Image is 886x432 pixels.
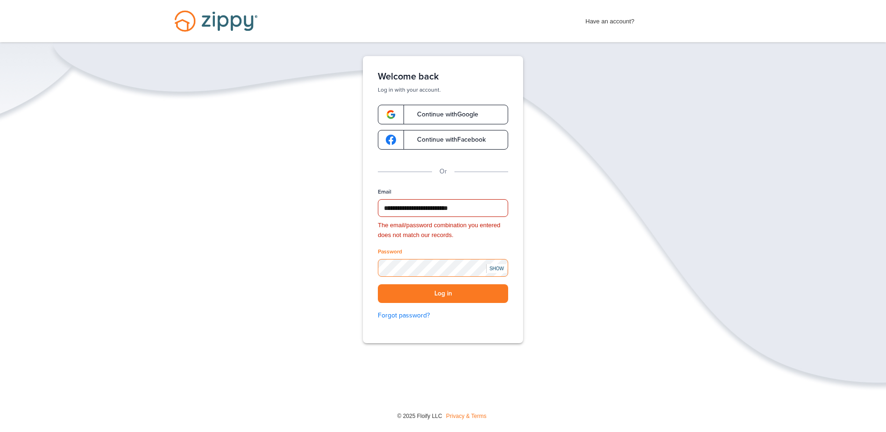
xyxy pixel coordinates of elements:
input: Password [378,259,508,277]
a: Forgot password? [378,310,508,321]
span: Have an account? [586,12,635,27]
button: Log in [378,284,508,303]
a: google-logoContinue withFacebook [378,130,508,150]
span: © 2025 Floify LLC [397,413,442,419]
a: google-logoContinue withGoogle [378,105,508,124]
p: Log in with your account. [378,86,508,94]
img: google-logo [386,109,396,120]
input: Email [378,199,508,217]
h1: Welcome back [378,71,508,82]
p: Or [439,166,447,177]
span: Continue with Facebook [408,137,486,143]
img: google-logo [386,135,396,145]
div: SHOW [486,264,507,273]
label: Email [378,188,391,196]
span: Continue with Google [408,111,478,118]
label: Password [378,248,402,256]
div: The email/password combination you entered does not match our records. [378,221,508,240]
a: Privacy & Terms [446,413,486,419]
